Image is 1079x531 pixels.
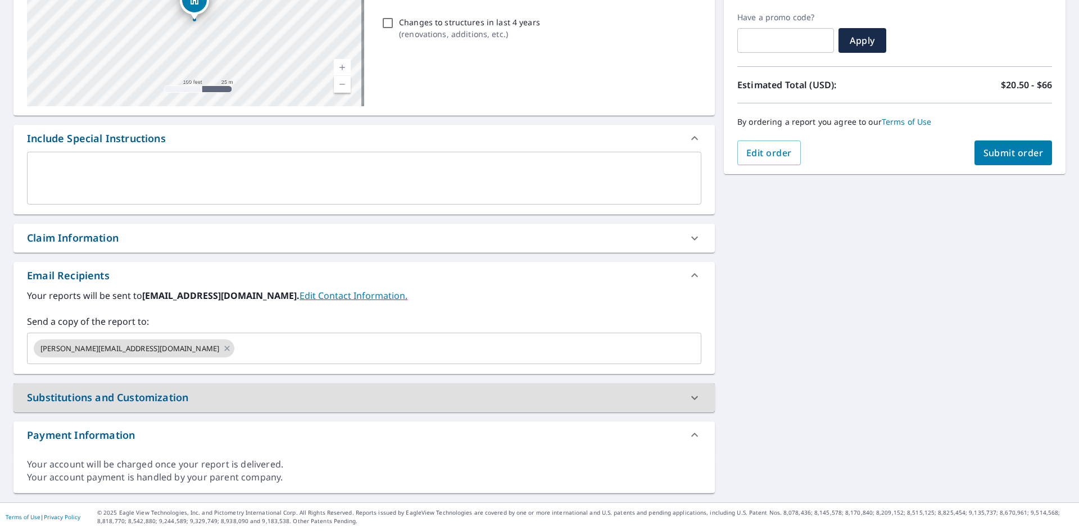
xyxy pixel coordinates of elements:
div: Include Special Instructions [27,131,166,146]
label: Have a promo code? [737,12,834,22]
button: Submit order [974,140,1053,165]
p: Changes to structures in last 4 years [399,16,540,28]
div: Payment Information [13,421,715,448]
span: [PERSON_NAME][EMAIL_ADDRESS][DOMAIN_NAME] [34,343,226,354]
a: Current Level 18, Zoom In [334,59,351,76]
div: Your account payment is handled by your parent company. [27,471,701,484]
div: Claim Information [13,224,715,252]
label: Send a copy of the report to: [27,315,701,328]
a: Terms of Use [882,116,932,127]
div: Claim Information [27,230,119,246]
div: Your account will be charged once your report is delivered. [27,458,701,471]
p: ( renovations, additions, etc. ) [399,28,540,40]
a: Current Level 18, Zoom Out [334,76,351,93]
a: EditContactInfo [300,289,407,302]
p: Estimated Total (USD): [737,78,895,92]
a: Privacy Policy [44,513,80,521]
p: By ordering a report you agree to our [737,117,1052,127]
span: Apply [847,34,877,47]
p: | [6,514,80,520]
div: Email Recipients [27,268,110,283]
p: $20.50 - $66 [1001,78,1052,92]
a: Terms of Use [6,513,40,521]
div: Payment Information [27,428,135,443]
label: Your reports will be sent to [27,289,701,302]
span: Submit order [983,147,1044,159]
div: Email Recipients [13,262,715,289]
button: Edit order [737,140,801,165]
b: [EMAIL_ADDRESS][DOMAIN_NAME]. [142,289,300,302]
div: Include Special Instructions [13,125,715,152]
div: Substitutions and Customization [27,390,188,405]
button: Apply [838,28,886,53]
p: © 2025 Eagle View Technologies, Inc. and Pictometry International Corp. All Rights Reserved. Repo... [97,509,1073,525]
span: Edit order [746,147,792,159]
div: [PERSON_NAME][EMAIL_ADDRESS][DOMAIN_NAME] [34,339,234,357]
div: Substitutions and Customization [13,383,715,412]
